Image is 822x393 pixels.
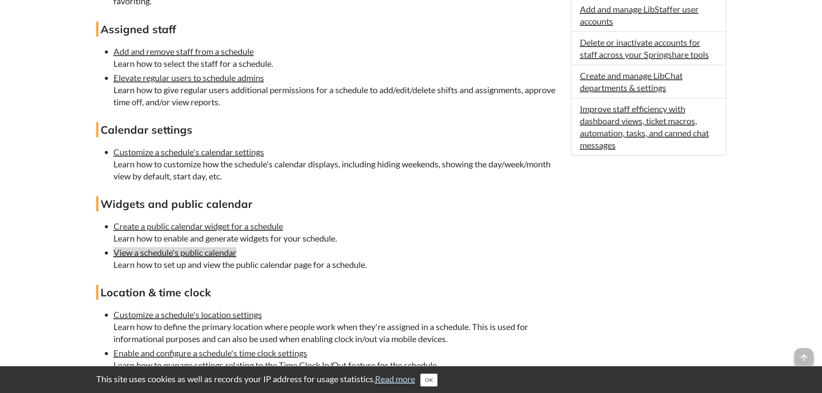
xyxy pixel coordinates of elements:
[113,147,264,157] a: Customize a schedule's calendar settings
[113,220,562,244] li: Learn how to enable and generate widgets for your schedule.
[375,374,415,384] a: Read more
[113,246,562,270] li: Learn how to set up and view the public calendar page for a schedule.
[113,347,562,371] li: Learn how to manage settings relating to the Time Clock In/Out feature for the schedule.
[96,196,562,211] h4: Widgets and public calendar
[113,45,562,69] li: Learn how to select the staff for a schedule.
[113,72,562,108] li: Learn how to give regular users additional permissions for a schedule to add/edit/delete shifts a...
[113,308,562,345] li: Learn how to define the primary location where people work when they're assigned in a schedule. T...
[113,46,254,57] a: Add and remove staff from a schedule
[420,374,438,387] button: Close
[113,146,562,182] li: Learn how to customize how the schedule's calendar displays, including hiding weekends, showing t...
[88,373,735,387] div: This site uses cookies as well as records your IP address for usage statistics.
[96,285,562,300] h4: Location & time clock
[794,348,813,367] span: arrow_upward
[96,122,562,137] h4: Calendar settings
[794,349,813,359] a: arrow_upward
[113,221,283,231] a: Create a public calendar widget for a schedule
[580,104,709,150] a: Improve staff efficiency with dashboard views, ticket macros, automation, tasks, and canned chat ...
[113,247,236,258] a: View a schedule's public calendar
[580,4,699,26] a: Add and manage LibStaffer user accounts
[113,309,262,320] a: Customize a schedule's location settings
[580,70,683,93] a: Create and manage LibChat departments & settings
[580,37,709,60] a: Delete or inactivate accounts for staff across your Springshare tools
[113,348,307,358] a: Enable and configure a schedule's time clock settings
[96,22,562,37] h4: Assigned staff
[113,72,264,83] a: Elevate regular users to schedule admins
